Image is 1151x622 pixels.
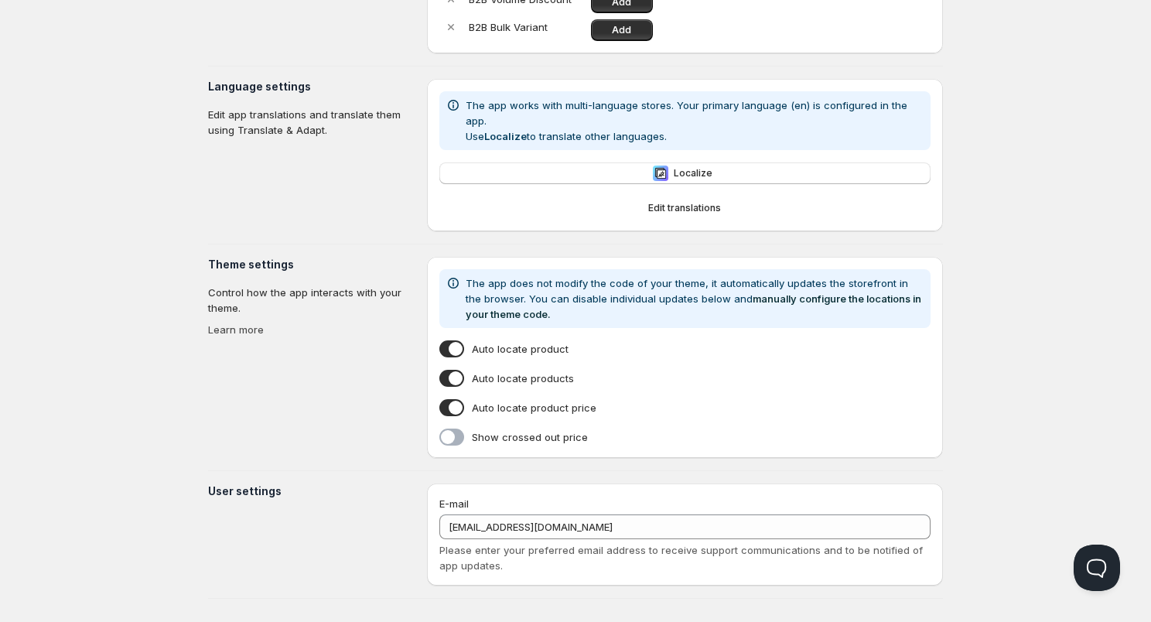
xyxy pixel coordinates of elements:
span: Show crossed out price [472,429,588,445]
a: manually configure the locations in your theme code. [466,292,921,320]
h3: Theme settings [208,257,415,272]
img: Localize [653,166,668,181]
button: LocalizeLocalize [439,162,931,184]
h3: Language settings [208,79,415,94]
h3: User settings [208,484,415,499]
iframe: Help Scout Beacon - Open [1074,545,1120,591]
a: Add [591,19,653,41]
p: B2B Bulk Variant [469,19,585,35]
span: Please enter your preferred email address to receive support communications and to be notified of... [439,544,923,572]
span: Auto locate product [472,341,569,357]
span: Auto locate products [472,371,574,386]
p: The app does not modify the code of your theme, it automatically updates the storefront in the br... [466,275,924,322]
span: Auto locate product price [472,400,596,415]
p: Control how the app interacts with your theme. [208,285,415,316]
span: Add [612,24,631,36]
span: Edit translations [648,202,721,214]
p: The app works with multi-language stores. Your primary language (en) is configured in the app. Us... [466,97,924,144]
b: Localize [484,130,527,142]
p: Edit app translations and translate them using Translate & Adapt. [208,107,415,138]
button: Edit translations [439,197,931,219]
a: Learn more [208,323,264,336]
span: E-mail [439,497,469,510]
span: Localize [674,167,712,179]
